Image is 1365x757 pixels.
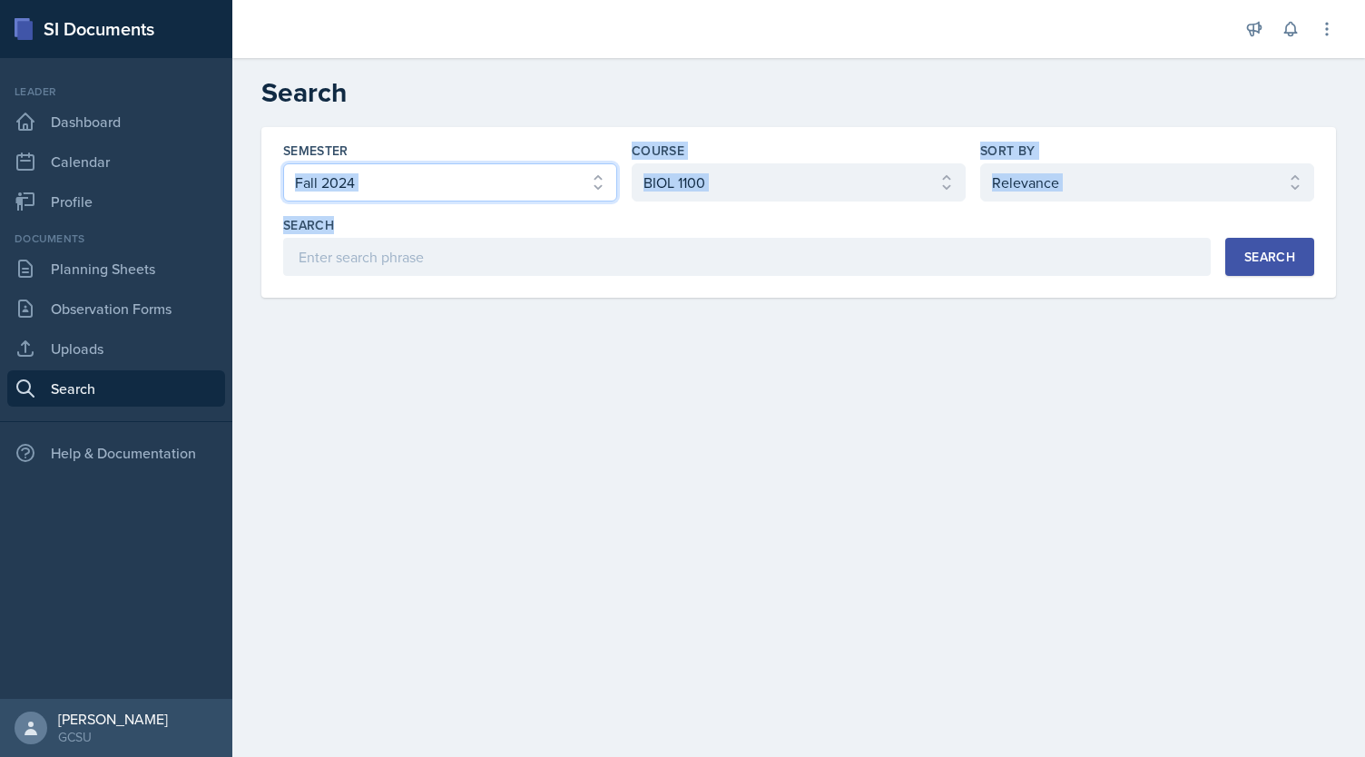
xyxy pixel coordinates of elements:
a: Dashboard [7,103,225,140]
input: Enter search phrase [283,238,1211,276]
label: Sort By [980,142,1035,160]
a: Calendar [7,143,225,180]
a: Planning Sheets [7,251,225,287]
div: Search [1244,250,1295,264]
a: Profile [7,183,225,220]
a: Observation Forms [7,290,225,327]
label: Course [632,142,684,160]
div: [PERSON_NAME] [58,710,168,728]
h2: Search [261,76,1336,109]
button: Search [1225,238,1314,276]
div: GCSU [58,728,168,746]
div: Leader [7,84,225,100]
div: Documents [7,231,225,247]
div: Help & Documentation [7,435,225,471]
label: Search [283,216,334,234]
label: Semester [283,142,349,160]
a: Search [7,370,225,407]
a: Uploads [7,330,225,367]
